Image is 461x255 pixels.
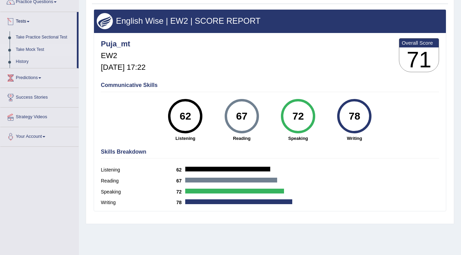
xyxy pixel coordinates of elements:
a: Take Practice Sectional Test [13,31,77,44]
a: Your Account [0,127,79,144]
a: Success Stories [0,88,79,105]
b: 78 [176,200,185,205]
div: 78 [342,102,367,131]
strong: Reading [217,135,267,142]
h5: EW2 [101,52,145,60]
a: Tests [0,12,77,29]
a: Predictions [0,68,79,86]
a: Take Mock Test [13,44,77,56]
div: 72 [285,102,310,131]
b: 62 [176,167,185,173]
h4: Communicative Skills [101,82,439,88]
a: History [13,56,77,68]
div: 67 [229,102,254,131]
h4: Skills Breakdown [101,149,439,155]
img: wings.png [97,13,113,29]
b: Overall Score [402,40,436,46]
h4: Puja_mt [101,40,145,48]
a: Strategy Videos [0,108,79,125]
b: 67 [176,178,185,184]
h3: English Wise | EW2 | SCORE REPORT [97,16,443,25]
label: Listening [101,166,176,174]
h5: [DATE] 17:22 [101,63,145,71]
strong: Listening [161,135,210,142]
label: Speaking [101,188,176,196]
label: Reading [101,177,176,185]
h3: 71 [399,47,439,72]
b: 72 [176,189,185,195]
label: Writing [101,199,176,206]
strong: Writing [330,135,379,142]
div: 62 [173,102,198,131]
strong: Speaking [273,135,323,142]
